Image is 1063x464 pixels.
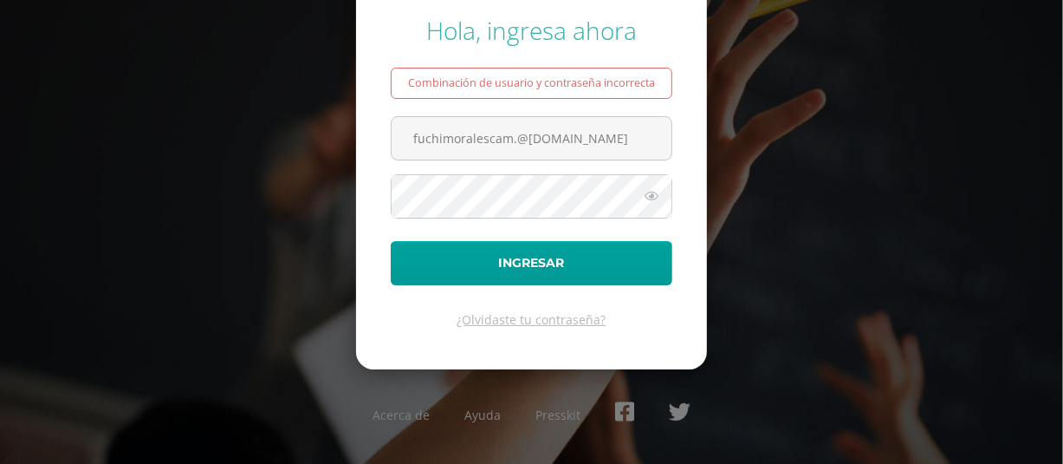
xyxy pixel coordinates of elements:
button: Ingresar [391,241,672,285]
div: Hola, ingresa ahora [391,14,672,47]
a: Acerca de [373,407,430,423]
a: Ayuda [464,407,501,423]
input: Correo electrónico o usuario [392,117,671,160]
a: Presskit [535,407,580,423]
a: ¿Olvidaste tu contraseña? [457,311,606,328]
div: Combinación de usuario y contraseña incorrecta [391,68,672,99]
